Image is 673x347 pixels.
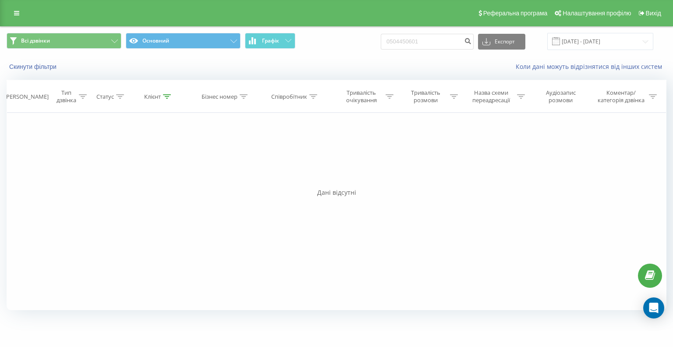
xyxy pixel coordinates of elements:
[595,89,647,104] div: Коментар/категорія дзвінка
[404,89,448,104] div: Тривалість розмови
[56,89,77,104] div: Тип дзвінка
[643,297,664,318] div: Open Intercom Messenger
[245,33,295,49] button: Графік
[262,38,279,44] span: Графік
[7,188,666,197] div: Дані відсутні
[144,93,161,100] div: Клієнт
[339,89,383,104] div: Тривалість очікування
[271,93,307,100] div: Співробітник
[21,37,50,44] span: Всі дзвінки
[7,63,61,71] button: Скинути фільтри
[646,10,661,17] span: Вихід
[468,89,515,104] div: Назва схеми переадресації
[202,93,237,100] div: Бізнес номер
[7,33,121,49] button: Всі дзвінки
[563,10,631,17] span: Налаштування профілю
[483,10,548,17] span: Реферальна програма
[126,33,241,49] button: Основний
[381,34,474,50] input: Пошук за номером
[535,89,587,104] div: Аудіозапис розмови
[4,93,49,100] div: [PERSON_NAME]
[96,93,114,100] div: Статус
[516,62,666,71] a: Коли дані можуть відрізнятися вiд інших систем
[478,34,525,50] button: Експорт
